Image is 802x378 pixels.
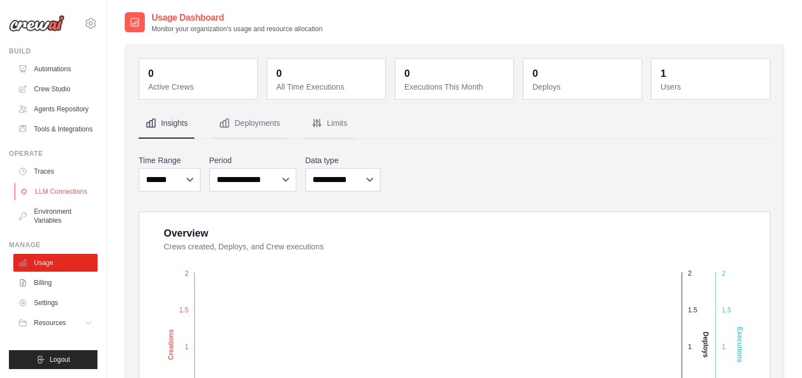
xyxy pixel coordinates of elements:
a: Traces [13,163,97,180]
dt: All Time Executions [276,81,379,92]
text: Deploys [702,332,710,358]
dt: Executions This Month [404,81,507,92]
div: 1 [661,66,666,81]
a: LLM Connections [14,183,99,200]
button: Logout [9,350,97,369]
button: Insights [139,109,194,139]
a: Environment Variables [13,203,97,229]
tspan: 2 [185,269,189,277]
img: Logo [9,15,65,32]
div: Manage [9,240,97,249]
a: Crew Studio [13,80,97,98]
span: Logout [50,355,70,364]
div: Build [9,47,97,56]
dt: Crews created, Deploys, and Crew executions [164,241,756,252]
p: Monitor your organization's usage and resource allocation [151,24,322,33]
tspan: 1 [185,343,189,351]
tspan: 1.5 [722,306,731,314]
tspan: 2 [722,269,726,277]
a: Tools & Integrations [13,120,97,138]
div: 0 [532,66,538,81]
div: 0 [276,66,282,81]
div: Operate [9,149,97,158]
h2: Usage Dashboard [151,11,322,24]
a: Usage [13,254,97,272]
nav: Tabs [139,109,770,139]
a: Billing [13,274,97,292]
span: Resources [34,318,66,327]
div: Overview [164,225,208,241]
div: 0 [404,66,410,81]
div: 0 [148,66,154,81]
text: Executions [736,327,744,362]
button: Limits [305,109,354,139]
label: Period [209,155,297,166]
label: Time Range [139,155,200,166]
tspan: 1 [688,343,692,351]
button: Resources [13,314,97,332]
a: Settings [13,294,97,312]
tspan: 2 [688,269,692,277]
dt: Users [661,81,763,92]
tspan: 1.5 [179,306,189,314]
tspan: 1.5 [688,306,697,314]
button: Deployments [212,109,287,139]
label: Data type [305,155,380,166]
text: Creations [167,329,175,360]
dt: Deploys [532,81,635,92]
a: Automations [13,60,97,78]
dt: Active Crews [148,81,251,92]
a: Agents Repository [13,100,97,118]
tspan: 1 [722,343,726,351]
